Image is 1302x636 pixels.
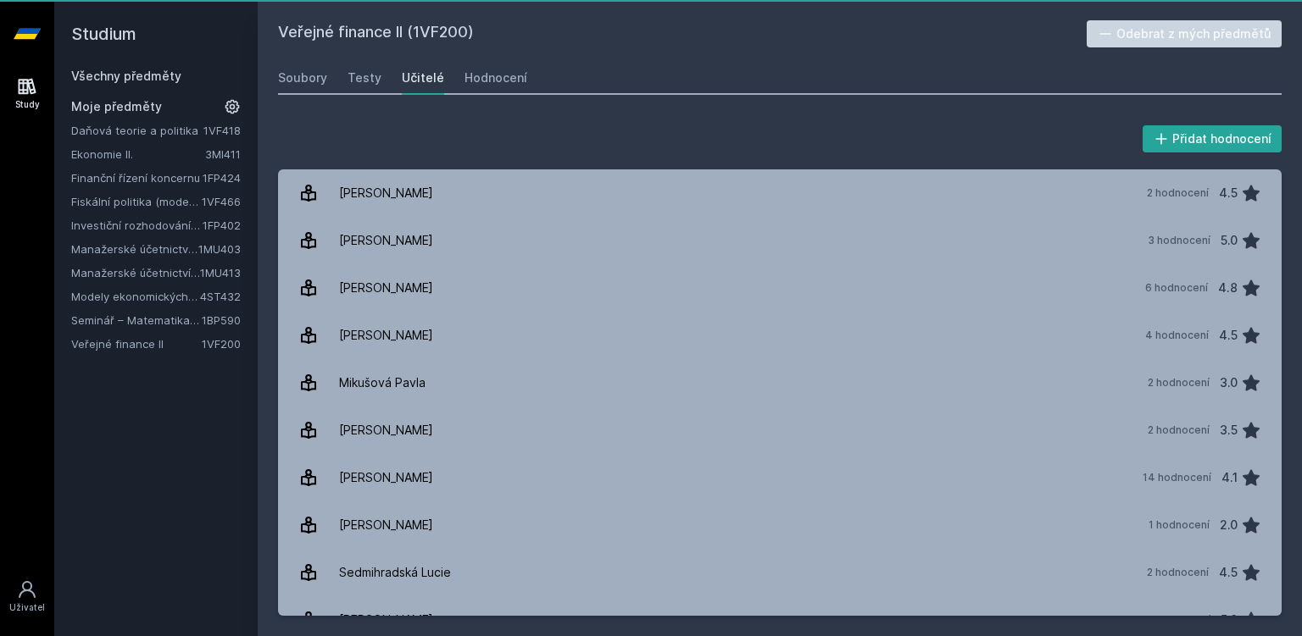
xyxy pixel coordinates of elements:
[278,20,1087,47] h2: Veřejné finance II (1VF200)
[339,508,433,542] div: [PERSON_NAME]
[1221,461,1238,495] div: 4.1
[1149,518,1210,532] div: 1 hodnocení
[339,556,451,589] div: Sedmihradská Lucie
[278,69,327,86] div: Soubory
[465,61,527,95] a: Hodnocení
[71,69,181,83] a: Všechny předměty
[339,176,433,210] div: [PERSON_NAME]
[71,288,200,305] a: Modely ekonomických a finančních časových řad
[1148,376,1210,390] div: 2 hodnocení
[1143,125,1283,152] button: Přidat hodnocení
[1219,318,1238,352] div: 4.5
[402,69,444,86] div: Učitelé
[200,266,241,279] a: 1MU413
[15,98,40,111] div: Study
[278,264,1282,312] a: [PERSON_NAME] 6 hodnocení 4.8
[1220,508,1238,542] div: 2.0
[278,217,1282,264] a: [PERSON_NAME] 3 hodnocení 5.0
[71,146,205,163] a: Ekonomie II.
[1148,234,1210,247] div: 3 hodnocení
[71,217,203,234] a: Investiční rozhodování a dlouhodobé financování
[202,195,241,208] a: 1VF466
[3,571,51,622] a: Uživatel
[198,242,241,256] a: 1MU403
[278,359,1282,406] a: Mikušová Pavla 2 hodnocení 3.0
[339,271,433,305] div: [PERSON_NAME]
[278,501,1282,549] a: [PERSON_NAME] 1 hodnocení 2.0
[1220,413,1238,447] div: 3.5
[1219,556,1238,589] div: 4.5
[278,169,1282,217] a: [PERSON_NAME] 2 hodnocení 4.5
[71,335,202,352] a: Veřejné finance II
[202,337,241,351] a: 1VF200
[71,98,162,115] span: Moje předměty
[339,224,433,257] div: [PERSON_NAME]
[71,241,198,257] a: Manažerské účetnictví II.
[1148,423,1210,437] div: 2 hodnocení
[278,454,1282,501] a: [PERSON_NAME] 14 hodnocení 4.1
[339,318,433,352] div: [PERSON_NAME]
[1087,20,1283,47] button: Odebrat z mých předmětů
[1219,176,1238,210] div: 4.5
[1149,613,1210,627] div: 1 hodnocení
[348,61,381,95] a: Testy
[465,69,527,86] div: Hodnocení
[1147,566,1209,579] div: 2 hodnocení
[71,193,202,210] a: Fiskální politika (moderní trendy a případové studie) (anglicky)
[1218,271,1238,305] div: 4.8
[278,61,327,95] a: Soubory
[71,169,203,186] a: Finanční řízení koncernu
[203,218,241,232] a: 1FP402
[71,264,200,281] a: Manažerské účetnictví pro vedlejší specializaci
[1143,471,1211,484] div: 14 hodnocení
[278,406,1282,454] a: [PERSON_NAME] 2 hodnocení 3.5
[3,68,51,119] a: Study
[278,312,1282,359] a: [PERSON_NAME] 4 hodnocení 4.5
[339,413,433,447] div: [PERSON_NAME]
[339,461,433,495] div: [PERSON_NAME]
[200,290,241,303] a: 4ST432
[9,601,45,614] div: Uživatel
[202,313,241,327] a: 1BP590
[402,61,444,95] a: Učitelé
[339,366,426,400] div: Mikušová Pavla
[205,147,241,161] a: 3MI411
[348,69,381,86] div: Testy
[203,171,241,185] a: 1FP424
[203,124,241,137] a: 1VF418
[278,549,1282,596] a: Sedmihradská Lucie 2 hodnocení 4.5
[1145,281,1208,295] div: 6 hodnocení
[1220,366,1238,400] div: 3.0
[1221,224,1238,257] div: 5.0
[1147,186,1209,200] div: 2 hodnocení
[1145,329,1209,342] div: 4 hodnocení
[71,312,202,329] a: Seminář – Matematika pro finance
[71,122,203,139] a: Daňová teorie a politika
